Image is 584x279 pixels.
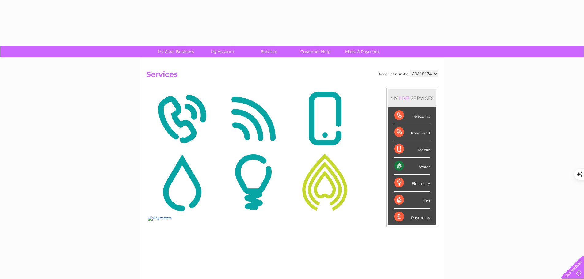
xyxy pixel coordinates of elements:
img: Mobile [291,89,359,149]
img: Electricity [219,153,288,212]
img: Broadband [219,89,288,149]
a: My Clear Business [151,46,201,57]
img: Water [148,153,216,212]
div: Electricity [394,175,430,191]
img: Telecoms [148,89,216,149]
a: Services [244,46,294,57]
div: Telecoms [394,107,430,124]
div: Account number [378,70,438,77]
div: Mobile [394,141,430,158]
h2: Services [146,70,438,82]
div: Gas [394,192,430,209]
a: Customer Help [290,46,341,57]
div: Broadband [394,124,430,141]
div: Water [394,158,430,175]
div: MY SERVICES [388,89,436,107]
a: My Account [197,46,248,57]
img: Payments [148,216,172,221]
a: Make A Payment [337,46,387,57]
div: Payments [394,209,430,225]
img: Gas [291,153,359,212]
div: LIVE [398,95,411,101]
